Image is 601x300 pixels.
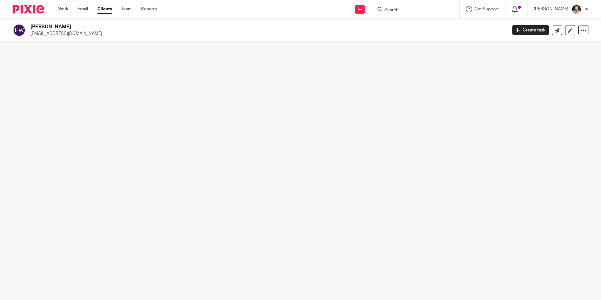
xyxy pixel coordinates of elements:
[384,8,440,13] input: Search
[30,24,408,30] h2: [PERSON_NAME]
[534,6,568,12] p: [PERSON_NAME]
[13,24,26,37] img: svg%3E
[475,7,499,11] span: Get Support
[97,6,112,12] a: Clients
[121,6,132,12] a: Team
[30,31,503,37] p: [EMAIL_ADDRESS][DOMAIN_NAME]
[13,5,44,14] img: Pixie
[512,25,549,35] a: Create task
[141,6,157,12] a: Reports
[78,6,88,12] a: Email
[58,6,68,12] a: Work
[571,4,582,14] img: Nikhil%20(2).jpg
